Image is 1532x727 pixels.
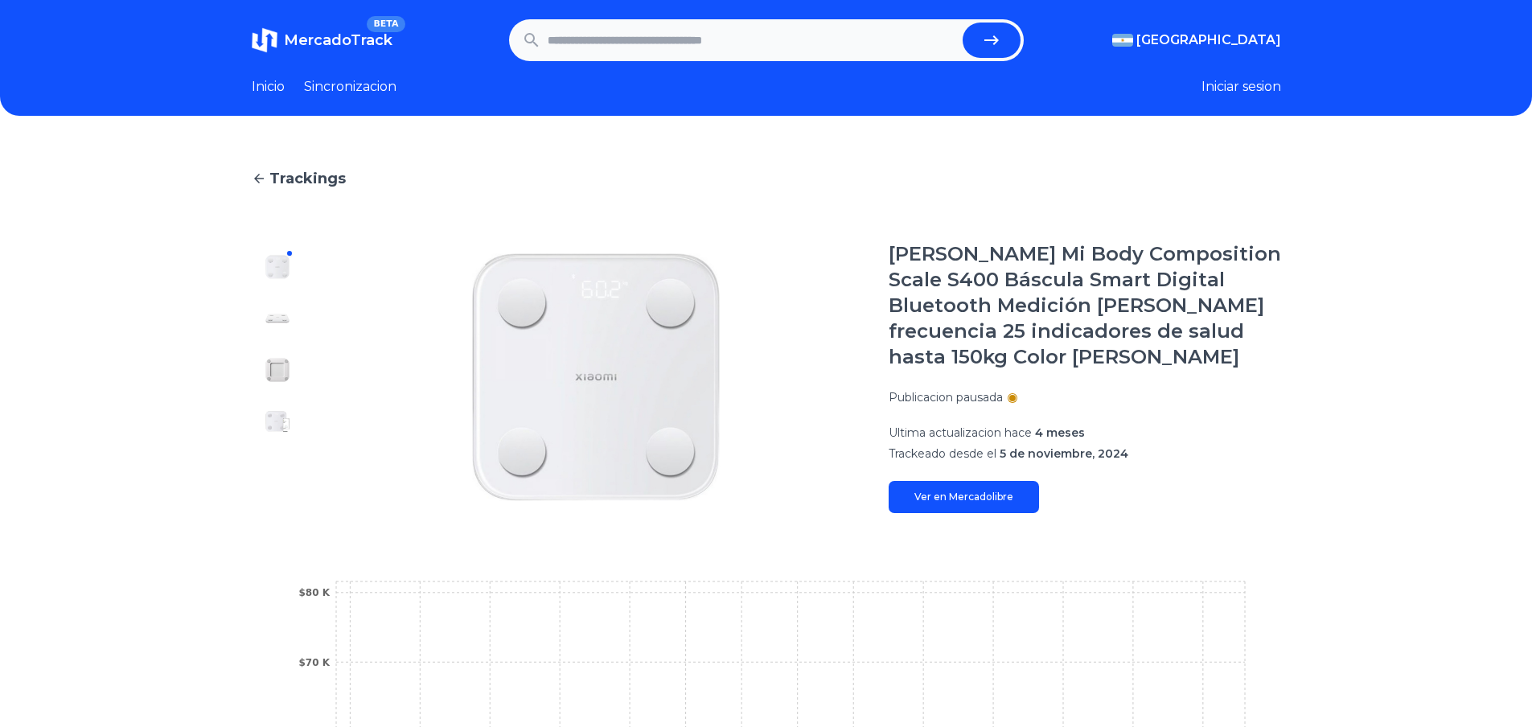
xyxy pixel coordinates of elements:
[265,254,290,280] img: Balanza Xiaomi Mi Body Composition Scale S400 Báscula Smart Digital Bluetooth Medición de doble f...
[889,425,1032,440] span: Ultima actualizacion hace
[889,481,1039,513] a: Ver en Mercadolibre
[1112,34,1133,47] img: Argentina
[889,241,1281,370] h1: [PERSON_NAME] Mi Body Composition Scale S400 Báscula Smart Digital Bluetooth Medición [PERSON_NAM...
[265,357,290,383] img: Balanza Xiaomi Mi Body Composition Scale S400 Báscula Smart Digital Bluetooth Medición de doble f...
[252,27,277,53] img: MercadoTrack
[335,241,856,513] img: Balanza Xiaomi Mi Body Composition Scale S400 Báscula Smart Digital Bluetooth Medición de doble f...
[367,16,405,32] span: BETA
[1136,31,1281,50] span: [GEOGRAPHIC_DATA]
[252,27,392,53] a: MercadoTrackBETA
[298,657,330,668] tspan: $70 K
[304,77,396,97] a: Sincronizacion
[252,167,1281,190] a: Trackings
[265,409,290,434] img: Balanza Xiaomi Mi Body Composition Scale S400 Báscula Smart Digital Bluetooth Medición de doble f...
[298,587,330,598] tspan: $80 K
[1112,31,1281,50] button: [GEOGRAPHIC_DATA]
[284,31,392,49] span: MercadoTrack
[1035,425,1085,440] span: 4 meses
[1000,446,1128,461] span: 5 de noviembre, 2024
[265,306,290,331] img: Balanza Xiaomi Mi Body Composition Scale S400 Báscula Smart Digital Bluetooth Medición de doble f...
[889,446,996,461] span: Trackeado desde el
[252,77,285,97] a: Inicio
[269,167,346,190] span: Trackings
[889,389,1003,405] p: Publicacion pausada
[1201,77,1281,97] button: Iniciar sesion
